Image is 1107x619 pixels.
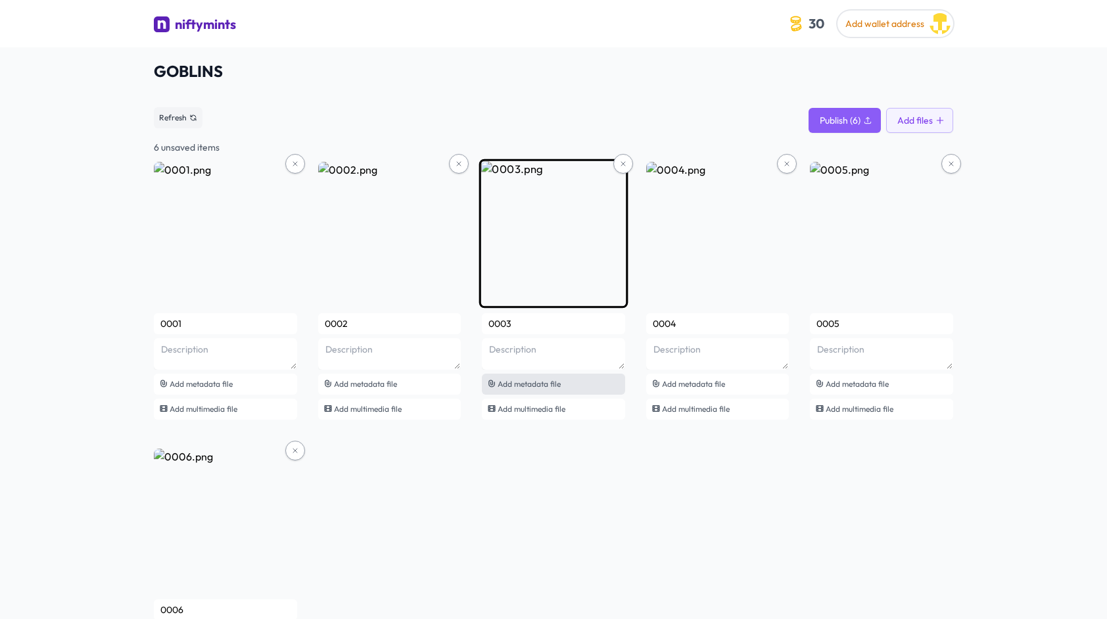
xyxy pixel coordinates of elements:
[826,379,889,389] span: Add metadata file
[820,114,860,127] span: Publish (6)
[154,107,202,128] button: Refresh
[930,13,951,34] img: Dik Pik
[159,112,187,123] span: Refresh
[318,313,461,334] input: Name (0002)
[154,61,953,82] span: GOBLINS
[154,141,953,154] div: 6 unsaved items
[154,449,297,592] img: 0006.png
[810,162,953,305] img: 0005.png
[810,313,953,334] input: Name (0005)
[154,162,297,305] img: 0001.png
[175,15,236,34] div: niftymints
[662,404,730,414] span: Add multimedia file
[498,379,561,389] span: Add metadata file
[334,404,402,414] span: Add multimedia file
[806,13,827,34] span: 30
[154,15,236,37] a: niftymints
[783,11,832,36] button: 30
[479,159,628,308] img: 0003.png
[170,379,233,389] span: Add metadata file
[482,313,625,334] input: Name (0003)
[845,18,924,30] span: Add wallet address
[334,379,397,389] span: Add metadata file
[318,162,461,305] img: 0002.png
[786,13,806,34] img: coin-icon.3a8a4044.svg
[809,108,881,133] button: Publish (6)
[837,11,953,37] button: Add wallet address
[886,108,953,133] button: Add files
[154,16,170,32] img: niftymints logo
[170,404,237,414] span: Add multimedia file
[154,313,297,334] input: Name (0001)
[498,404,565,414] span: Add multimedia file
[826,404,893,414] span: Add multimedia file
[662,379,725,389] span: Add metadata file
[646,162,789,305] img: 0004.png
[646,313,789,334] input: Name (0004)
